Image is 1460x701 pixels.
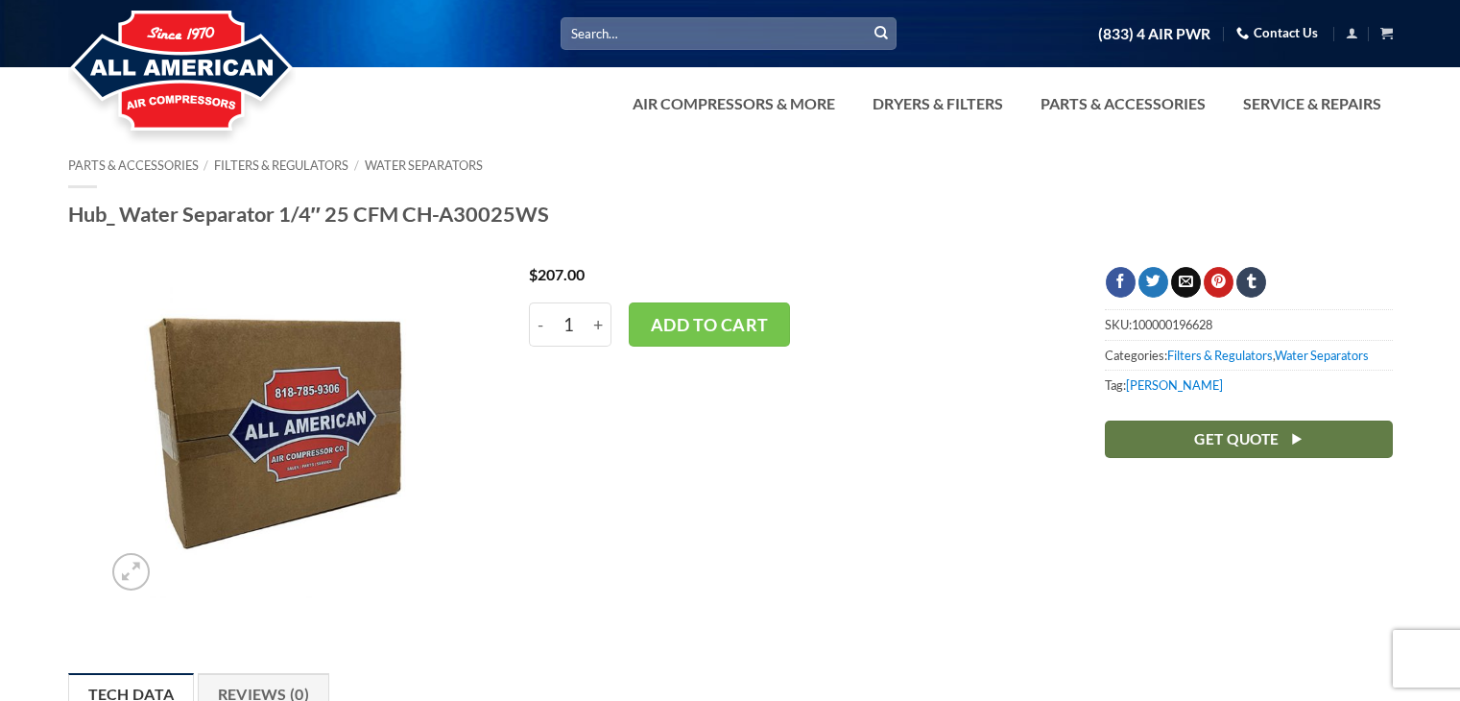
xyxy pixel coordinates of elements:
input: Increase quantity of Hub_ Water Separator 1/4" 25 CFM CH-A30025WS [586,302,611,347]
a: Air Compressors & More [621,85,847,123]
a: Water Separators [365,157,483,173]
a: Dryers & Filters [861,85,1015,123]
a: Share on Tumblr [1236,267,1266,298]
a: Service & Repairs [1232,85,1393,123]
a: (833) 4 AIR PWR [1098,17,1210,51]
a: View cart [1380,21,1393,45]
span: / [203,157,208,173]
input: Reduce quantity of Hub_ Water Separator 1/4" 25 CFM CH-A30025WS [529,302,552,347]
a: Pin on Pinterest [1204,267,1233,298]
a: Login [1346,21,1358,45]
span: Categories: , [1105,340,1393,370]
button: Add to cart [629,302,790,347]
a: [PERSON_NAME] [1126,377,1223,393]
a: Get Quote [1105,421,1393,458]
bdi: 207.00 [529,265,585,283]
a: Parts & Accessories [1029,85,1217,123]
a: Contact Us [1236,18,1318,48]
a: Water Separators [1275,348,1369,363]
a: Filters & Regulators [1167,348,1273,363]
a: Share on Twitter [1138,267,1168,298]
span: Get Quote [1194,427,1279,451]
span: 100000196628 [1132,317,1212,332]
span: Tag: [1105,370,1393,399]
a: Share on Facebook [1106,267,1136,298]
input: Product quantity [552,302,587,347]
span: / [354,157,359,173]
h1: Hub_ Water Separator 1/4″ 25 CFM CH-A30025WS [68,201,1393,228]
a: Filters & Regulators [214,157,348,173]
button: Submit [867,19,896,48]
img: Awaiting product image [103,267,436,600]
nav: Breadcrumb [68,158,1393,173]
span: $ [529,265,538,283]
a: Email to a Friend [1171,267,1201,298]
a: Zoom [112,553,150,591]
a: Parts & Accessories [68,157,199,173]
input: Search… [561,17,897,49]
span: SKU: [1105,309,1393,339]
